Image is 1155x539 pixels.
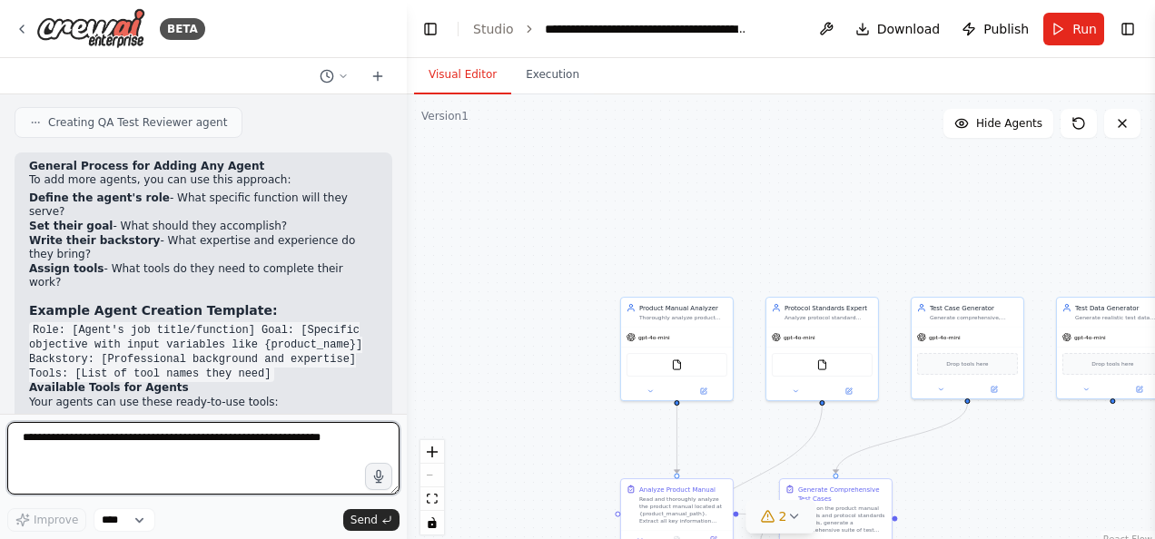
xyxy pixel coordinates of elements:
[420,440,444,464] button: zoom in
[421,109,469,123] div: Version 1
[363,65,392,87] button: Start a new chat
[414,56,511,94] button: Visual Editor
[798,505,886,534] div: Based on the product manual analysis and protocol standards analysis, generate a comprehensive su...
[160,18,205,40] div: BETA
[511,56,594,94] button: Execution
[1074,334,1106,341] span: gpt-4o-mini
[816,359,827,370] img: FileReadTool
[1072,20,1097,38] span: Run
[911,297,1024,399] div: Test Case GeneratorGenerate comprehensive, executable test cases that validate both product funct...
[639,314,727,321] div: Thoroughly analyze product manuals for {product_name} to extract key features, functionalities, s...
[29,220,113,232] strong: Set their goal
[473,22,514,36] a: Studio
[473,20,749,38] nav: breadcrumb
[1115,16,1140,42] button: Show right sidebar
[312,65,356,87] button: Switch to previous chat
[365,463,392,490] button: Click to speak your automation idea
[29,191,170,204] strong: Define the agent's role
[7,508,86,532] button: Improve
[954,13,1036,45] button: Publish
[34,513,78,527] span: Improve
[738,509,774,523] g: Edge from 9084e86f-08d5-4845-93a4-9bd999b6eeea to 3a6376e8-6f93-463b-be44-6d5fe99fc8f5
[350,513,378,527] span: Send
[420,487,444,511] button: fit view
[929,334,961,341] span: gpt-4o-mini
[620,297,734,401] div: Product Manual AnalyzerThoroughly analyze product manuals for {product_name} to extract key featu...
[29,234,160,247] strong: Write their backstory
[29,160,264,172] strong: General Process for Adding Any Agent
[672,406,681,474] g: Edge from 2535900a-1c95-4438-be95-9d8522da5488 to 9084e86f-08d5-4845-93a4-9bd999b6eeea
[29,262,378,290] li: - What tools do they need to complete their work?
[746,500,816,534] button: 2
[779,507,787,525] span: 2
[765,297,879,401] div: Protocol Standards ExpertAnalyze protocol standard manuals for {protocol_type} to identify compli...
[343,509,400,531] button: Send
[831,404,972,474] g: Edge from 764b31ab-cb3d-4db8-acf9-90cb1e4e3cb9 to 3a6376e8-6f93-463b-be44-6d5fe99fc8f5
[29,381,189,394] strong: Available Tools for Agents
[976,116,1042,131] span: Hide Agents
[943,109,1053,138] button: Hide Agents
[968,384,1020,395] button: Open in side panel
[29,191,378,220] li: - What specific function will they serve?
[420,511,444,534] button: toggle interactivity
[677,386,729,397] button: Open in side panel
[983,20,1029,38] span: Publish
[639,303,727,312] div: Product Manual Analyzer
[798,485,886,503] div: Generate Comprehensive Test Cases
[1043,13,1104,45] button: Run
[848,13,948,45] button: Download
[29,173,378,188] p: To add more agents, you can use this approach:
[420,440,444,534] div: React Flow controls
[36,8,145,49] img: Logo
[784,334,815,341] span: gpt-4o-mini
[29,396,378,410] p: Your agents can use these ready-to-use tools:
[639,495,727,524] div: Read and thoroughly analyze the product manual located at {product_manual_path}. Extract all key ...
[930,314,1018,321] div: Generate comprehensive, executable test cases that validate both product functionality and protoc...
[29,322,362,382] code: Role: [Agent's job title/function] Goal: [Specific objective with input variables like {product_n...
[29,234,378,262] li: - What expertise and experience do they bring?
[671,359,682,370] img: FileReadTool
[877,20,941,38] span: Download
[29,262,104,275] strong: Assign tools
[48,115,227,130] span: Creating QA Test Reviewer agent
[639,485,716,494] div: Analyze Product Manual
[418,16,443,42] button: Hide left sidebar
[785,303,873,312] div: Protocol Standards Expert
[29,303,278,318] strong: Example Agent Creation Template:
[29,220,378,234] li: - What should they accomplish?
[946,359,988,368] span: Drop tools here
[1091,359,1133,368] span: Drop tools here
[930,303,1018,312] div: Test Case Generator
[785,314,873,321] div: Analyze protocol standard manuals for {protocol_type} to identify compliance requirements, valida...
[823,386,874,397] button: Open in side panel
[638,334,670,341] span: gpt-4o-mini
